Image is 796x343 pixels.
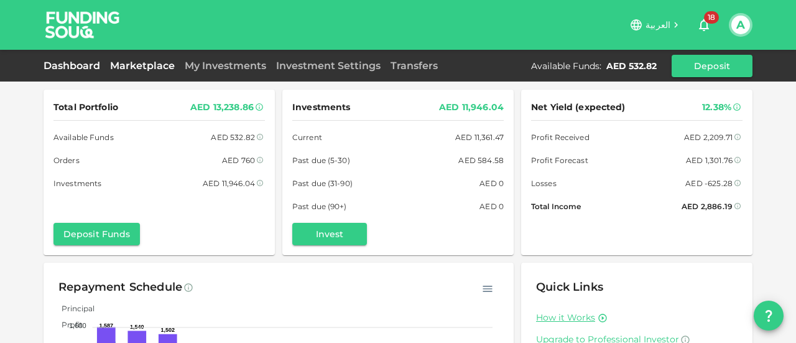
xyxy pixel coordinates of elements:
[531,177,557,190] span: Losses
[292,154,350,167] span: Past due (5-30)
[684,131,733,144] div: AED 2,209.71
[704,11,719,24] span: 18
[531,200,581,213] span: Total Income
[69,322,86,329] tspan: 1,600
[44,60,105,72] a: Dashboard
[439,100,504,115] div: AED 11,946.04
[211,131,255,144] div: AED 532.82
[531,131,590,144] span: Profit Received
[754,301,784,331] button: question
[58,278,182,298] div: Repayment Schedule
[479,177,504,190] div: AED 0
[646,19,670,31] span: العربية
[292,100,350,115] span: Investments
[685,177,733,190] div: AED -625.28
[53,177,101,190] span: Investments
[203,177,255,190] div: AED 11,946.04
[292,223,367,245] button: Invest
[292,177,353,190] span: Past due (31-90)
[536,312,595,324] a: How it Works
[190,100,254,115] div: AED 13,238.86
[180,60,271,72] a: My Investments
[53,131,114,144] span: Available Funds
[702,100,731,115] div: 12.38%
[52,320,83,329] span: Profit
[686,154,733,167] div: AED 1,301.76
[52,304,95,313] span: Principal
[53,154,80,167] span: Orders
[531,100,626,115] span: Net Yield (expected)
[672,55,752,77] button: Deposit
[105,60,180,72] a: Marketplace
[53,100,118,115] span: Total Portfolio
[292,200,347,213] span: Past due (90+)
[455,131,504,144] div: AED 11,361.47
[271,60,386,72] a: Investment Settings
[292,131,322,144] span: Current
[692,12,716,37] button: 18
[222,154,255,167] div: AED 760
[53,223,140,245] button: Deposit Funds
[682,200,733,213] div: AED 2,886.19
[531,154,588,167] span: Profit Forecast
[458,154,504,167] div: AED 584.58
[606,60,657,72] div: AED 532.82
[731,16,750,34] button: A
[536,280,603,294] span: Quick Links
[386,60,443,72] a: Transfers
[479,200,504,213] div: AED 0
[531,60,601,72] div: Available Funds :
